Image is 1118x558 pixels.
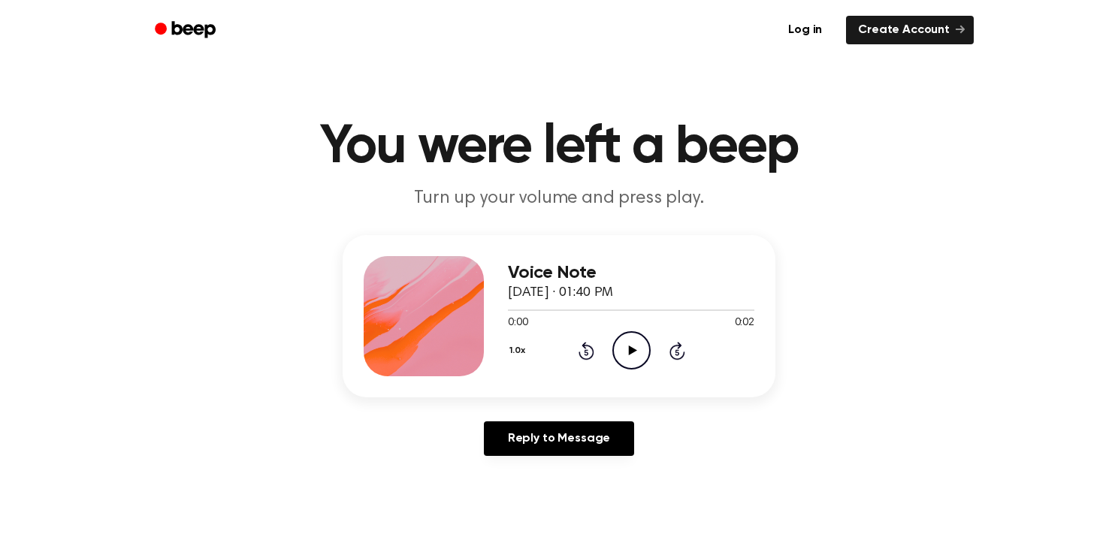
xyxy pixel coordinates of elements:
[735,315,754,331] span: 0:02
[144,16,229,45] a: Beep
[508,286,613,300] span: [DATE] · 01:40 PM
[508,263,754,283] h3: Voice Note
[270,186,848,211] p: Turn up your volume and press play.
[508,338,530,363] button: 1.0x
[846,16,974,44] a: Create Account
[484,421,634,456] a: Reply to Message
[773,13,837,47] a: Log in
[174,120,944,174] h1: You were left a beep
[508,315,527,331] span: 0:00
